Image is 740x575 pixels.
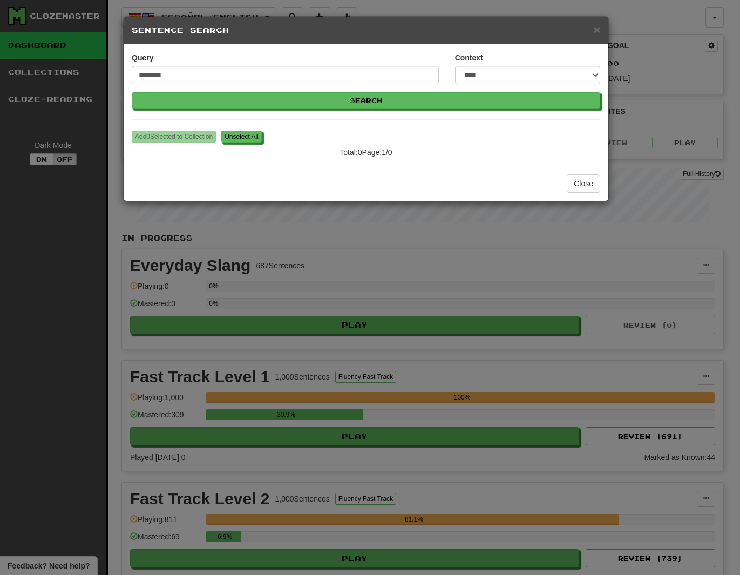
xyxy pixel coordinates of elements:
[132,25,600,36] h5: Sentence Search
[455,52,483,63] label: Context
[594,23,600,36] span: ×
[132,52,153,63] label: Query
[567,174,600,193] button: Close
[594,24,600,35] button: Close
[132,131,216,143] button: Add0Selected to Collection
[285,143,446,158] div: Total: 0 Page: 1 / 0
[132,92,600,109] button: Search
[221,131,262,143] button: Unselect All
